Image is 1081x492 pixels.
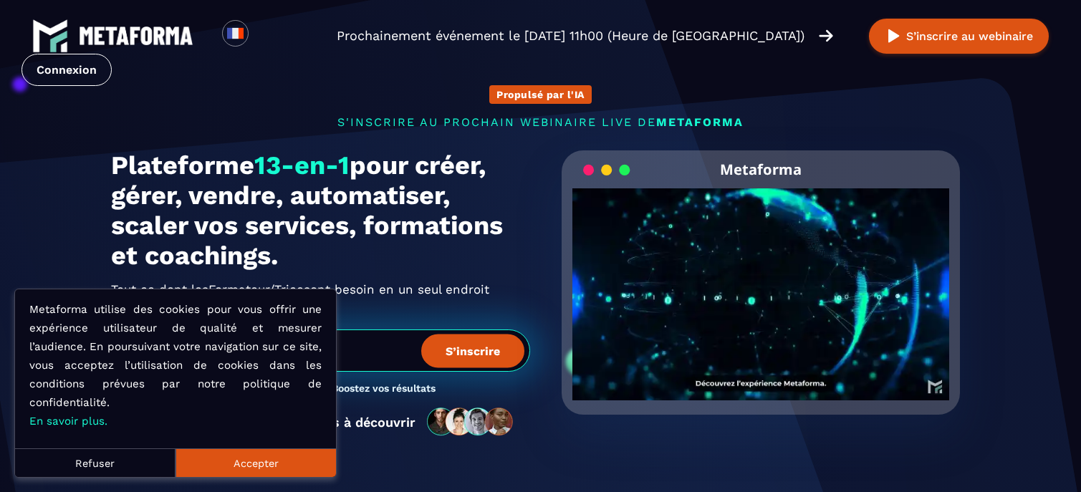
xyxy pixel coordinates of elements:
a: En savoir plus. [29,415,107,428]
h1: Plateforme pour créer, gérer, vendre, automatiser, scaler vos services, formations et coachings. [111,150,530,271]
img: arrow-right [819,28,833,44]
img: logo [79,26,193,45]
img: loading [583,163,630,177]
button: S’inscrire au webinaire [869,19,1049,54]
button: S’inscrire [421,334,524,367]
p: s'inscrire au prochain webinaire live de [111,115,971,129]
img: logo [32,18,68,54]
p: Prochainement événement le [DATE] 11h00 (Heure de [GEOGRAPHIC_DATA]) [337,26,804,46]
span: METAFORMA [656,115,744,129]
video: Your browser does not support the video tag. [572,188,950,377]
h2: Metaforma [720,150,802,188]
h2: Tout ce dont les ont besoin en un seul endroit [111,278,530,301]
img: play [885,27,903,45]
button: Refuser [15,448,176,477]
button: Accepter [176,448,336,477]
span: Formateur/Trices [208,278,310,301]
div: Search for option [249,20,284,52]
img: fr [226,24,244,42]
h3: Boostez vos résultats [332,382,436,396]
p: Metaforma utilise des cookies pour vous offrir une expérience utilisateur de qualité et mesurer l... [29,300,322,430]
span: 13-en-1 [254,150,350,180]
img: community-people [423,407,519,437]
input: Search for option [261,27,272,44]
a: Connexion [21,54,112,86]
